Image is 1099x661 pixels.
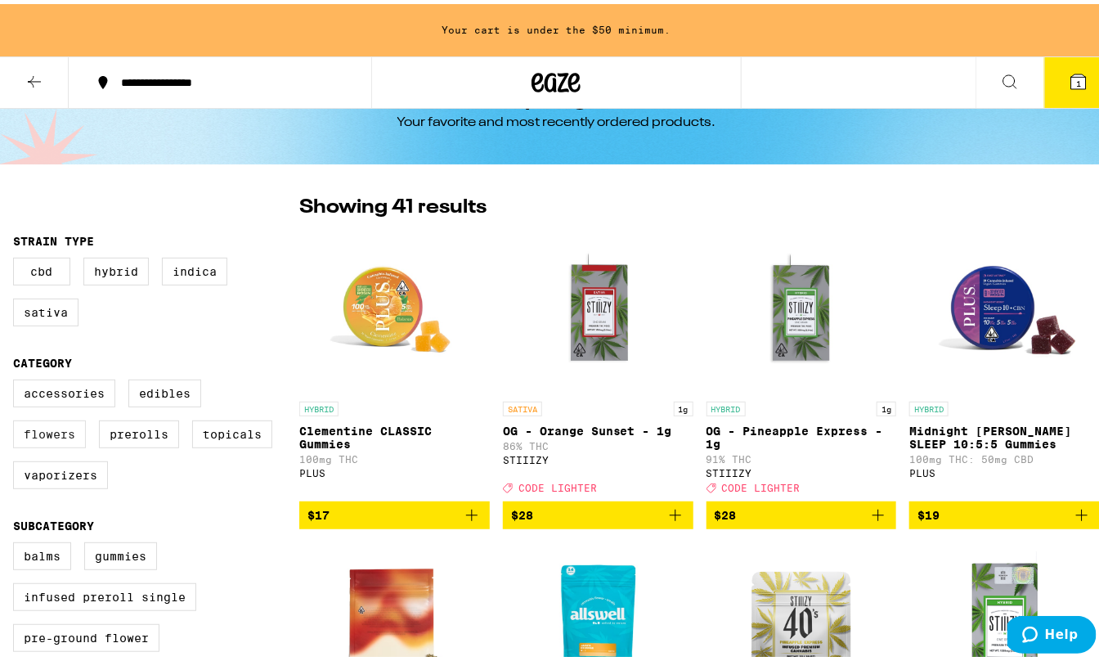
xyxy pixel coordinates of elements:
label: Flowers [13,416,86,444]
p: Showing 41 results [299,190,487,218]
iframe: Opens a widget where you can find more information [1007,612,1097,653]
img: STIIIZY - OG - Orange Sunset - 1g [516,226,680,389]
label: Vaporizers [13,457,108,485]
p: 91% THC [706,450,897,461]
span: $28 [715,505,737,518]
img: PLUS - Midnight Berry SLEEP 10:5:5 Gummies [923,226,1087,389]
p: Clementine CLASSIC Gummies [299,420,490,447]
label: Sativa [13,295,78,322]
span: $17 [307,505,330,518]
label: Edibles [128,375,201,403]
label: Hybrid [83,254,149,281]
button: Add to bag [299,497,490,525]
p: OG - Pineapple Express - 1g [706,420,897,447]
label: Accessories [13,375,115,403]
button: Add to bag [706,497,897,525]
div: STIIIZY [706,464,897,474]
button: Add to bag [503,497,693,525]
span: CODE LIGHTER [518,479,597,489]
p: 1g [674,398,693,412]
legend: Subcategory [13,515,94,528]
p: 86% THC [503,437,693,447]
label: Prerolls [99,416,179,444]
p: SATIVA [503,398,542,412]
label: Indica [162,254,227,281]
span: $19 [917,505,940,518]
legend: Strain Type [13,231,94,244]
label: Pre-ground Flower [13,620,159,648]
label: Balms [13,538,71,566]
div: PLUS [299,464,490,474]
img: STIIIZY - OG - Pineapple Express - 1g [720,226,883,389]
p: HYBRID [299,398,339,412]
p: 100mg THC [299,450,490,461]
span: $28 [511,505,533,518]
span: CODE LIGHTER [722,479,801,489]
span: 1 [1076,74,1081,84]
label: Infused Preroll Single [13,579,196,607]
label: Gummies [84,538,157,566]
label: CBD [13,254,70,281]
div: Your favorite and most recently ordered products. [397,110,716,128]
a: Open page for OG - Orange Sunset - 1g from STIIIZY [503,226,693,497]
img: PLUS - Clementine CLASSIC Gummies [312,226,476,389]
p: OG - Orange Sunset - 1g [503,420,693,434]
legend: Category [13,353,72,366]
p: HYBRID [706,398,746,412]
a: Open page for Clementine CLASSIC Gummies from PLUS [299,226,490,497]
p: HYBRID [909,398,949,412]
a: Open page for OG - Pineapple Express - 1g from STIIIZY [706,226,897,497]
p: 1g [877,398,896,412]
label: Topicals [192,416,272,444]
div: STIIIZY [503,451,693,461]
